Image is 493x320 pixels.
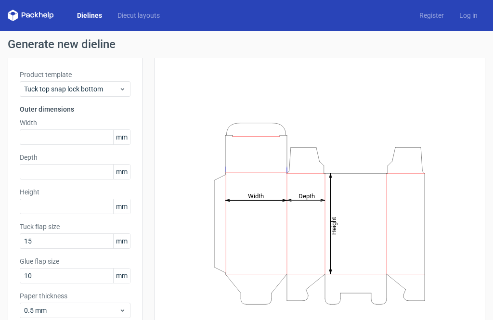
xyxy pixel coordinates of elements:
label: Width [20,118,130,128]
label: Paper thickness [20,291,130,301]
span: 0.5 mm [24,306,119,315]
tspan: Width [248,192,264,199]
span: mm [113,165,130,179]
span: mm [113,234,130,248]
label: Product template [20,70,130,79]
label: Depth [20,153,130,162]
a: Diecut layouts [110,11,168,20]
span: mm [113,269,130,283]
tspan: Height [330,217,337,234]
span: Tuck top snap lock bottom [24,84,119,94]
a: Register [412,11,452,20]
label: Tuck flap size [20,222,130,231]
span: mm [113,130,130,144]
tspan: Depth [298,192,315,199]
a: Dielines [69,11,110,20]
h3: Outer dimensions [20,104,130,114]
label: Height [20,187,130,197]
span: mm [113,199,130,214]
label: Glue flap size [20,256,130,266]
h1: Generate new dieline [8,38,485,50]
a: Log in [452,11,485,20]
